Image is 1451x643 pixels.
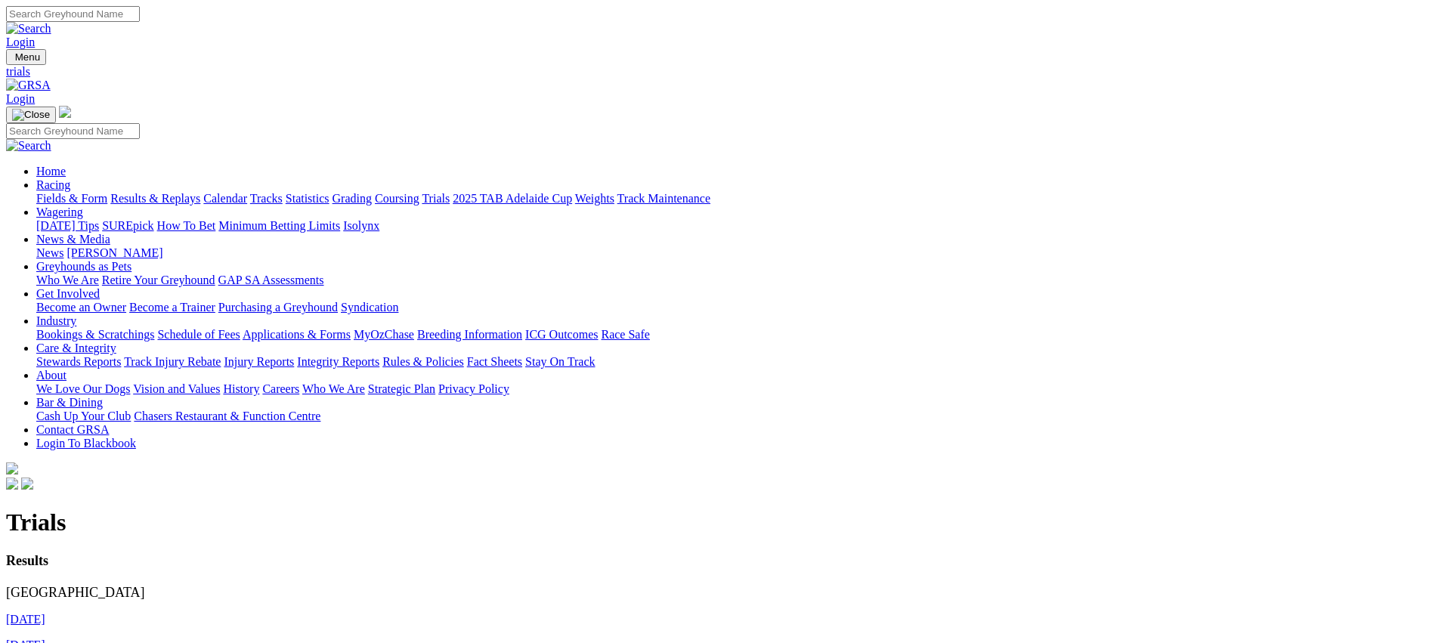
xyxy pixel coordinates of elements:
a: Care & Integrity [36,342,116,354]
a: [PERSON_NAME] [67,246,162,259]
a: Trials [422,192,450,205]
a: Contact GRSA [36,423,109,436]
div: Get Involved [36,301,1445,314]
a: News [36,246,63,259]
a: [DATE] Tips [36,219,99,232]
a: Integrity Reports [297,355,379,368]
a: Login [6,36,35,48]
a: Weights [575,192,614,205]
div: Greyhounds as Pets [36,274,1445,287]
a: SUREpick [102,219,153,232]
div: Wagering [36,219,1445,233]
a: Become an Owner [36,301,126,314]
a: How To Bet [157,219,216,232]
a: Cash Up Your Club [36,410,131,422]
a: Industry [36,314,76,327]
a: About [36,369,67,382]
input: Search [6,6,140,22]
img: Search [6,22,51,36]
a: Minimum Betting Limits [218,219,340,232]
img: logo-grsa-white.png [6,462,18,475]
span: [GEOGRAPHIC_DATA] [6,553,145,600]
img: Close [12,109,50,121]
a: Retire Your Greyhound [102,274,215,286]
a: Purchasing a Greyhound [218,301,338,314]
a: Grading [333,192,372,205]
a: 2025 TAB Adelaide Cup [453,192,572,205]
a: Stewards Reports [36,355,121,368]
a: Chasers Restaurant & Function Centre [134,410,320,422]
a: Rules & Policies [382,355,464,368]
img: GRSA [6,79,51,92]
div: About [36,382,1445,396]
a: Fields & Form [36,192,107,205]
a: Get Involved [36,287,100,300]
a: Coursing [375,192,419,205]
div: Care & Integrity [36,355,1445,369]
a: Careers [262,382,299,395]
img: facebook.svg [6,478,18,490]
a: Injury Reports [224,355,294,368]
a: Results & Replays [110,192,200,205]
a: Calendar [203,192,247,205]
a: GAP SA Assessments [218,274,324,286]
input: Search [6,123,140,139]
strong: Results [6,553,48,568]
a: Bookings & Scratchings [36,328,154,341]
a: [DATE] [6,613,45,626]
button: Toggle navigation [6,107,56,123]
a: Syndication [341,301,398,314]
a: ICG Outcomes [525,328,598,341]
a: News & Media [36,233,110,246]
a: Stay On Track [525,355,595,368]
a: Vision and Values [133,382,220,395]
a: Who We Are [36,274,99,286]
a: Become a Trainer [129,301,215,314]
a: Privacy Policy [438,382,509,395]
a: Isolynx [343,219,379,232]
a: Race Safe [601,328,649,341]
img: twitter.svg [21,478,33,490]
a: Schedule of Fees [157,328,240,341]
a: Wagering [36,206,83,218]
a: Breeding Information [417,328,522,341]
a: Tracks [250,192,283,205]
a: MyOzChase [354,328,414,341]
button: Toggle navigation [6,49,46,65]
img: Search [6,139,51,153]
h1: Trials [6,509,1445,536]
a: History [223,382,259,395]
a: Track Injury Rebate [124,355,221,368]
a: Bar & Dining [36,396,103,409]
a: Greyhounds as Pets [36,260,131,273]
a: Login To Blackbook [36,437,136,450]
div: Racing [36,192,1445,206]
div: Industry [36,328,1445,342]
span: Menu [15,51,40,63]
a: Fact Sheets [467,355,522,368]
a: Applications & Forms [243,328,351,341]
a: Login [6,92,35,105]
div: News & Media [36,246,1445,260]
a: Strategic Plan [368,382,435,395]
a: trials [6,65,1445,79]
a: Who We Are [302,382,365,395]
a: Home [36,165,66,178]
div: Bar & Dining [36,410,1445,423]
img: logo-grsa-white.png [59,106,71,118]
a: Statistics [286,192,329,205]
a: Track Maintenance [617,192,710,205]
a: Racing [36,178,70,191]
a: We Love Our Dogs [36,382,130,395]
